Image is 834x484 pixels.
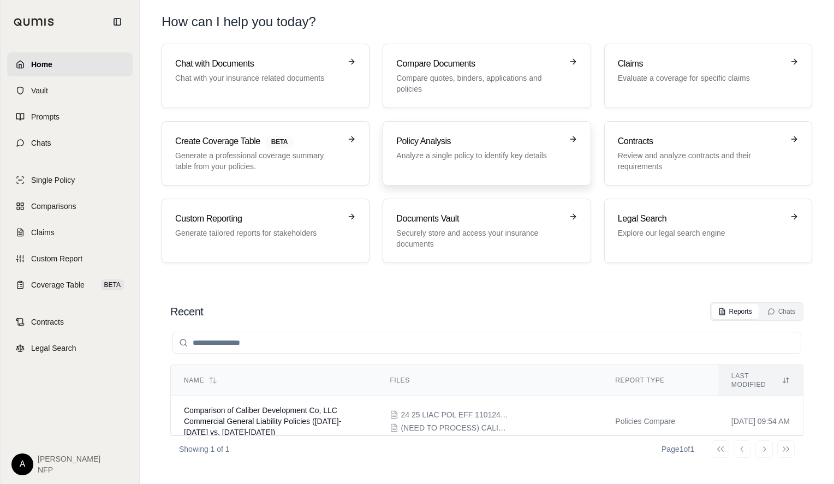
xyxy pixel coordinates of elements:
p: Securely store and access your insurance documents [396,228,562,249]
span: BETA [101,279,124,290]
div: Page 1 of 1 [662,444,694,455]
a: ClaimsEvaluate a coverage for specific claims [604,44,812,108]
h1: How can I help you today? [162,13,812,31]
a: Legal Search [7,336,133,360]
img: Qumis Logo [14,18,55,26]
span: Single Policy [31,175,75,186]
p: Explore our legal search engine [618,228,783,238]
h3: Create Coverage Table [175,135,341,148]
p: Review and analyze contracts and their requirements [618,150,783,172]
h3: Claims [618,57,783,70]
p: Evaluate a coverage for specific claims [618,73,783,83]
span: Comparison of Caliber Development Co, LLC Commercial General Liability Policies (2024-2025 vs. 20... [184,406,341,437]
span: Claims [31,227,55,238]
div: Chats [767,307,795,316]
a: Comparisons [7,194,133,218]
p: Generate tailored reports for stakeholders [175,228,341,238]
span: NFP [38,464,100,475]
span: Custom Report [31,253,82,264]
a: Legal SearchExplore our legal search engine [604,199,812,263]
h3: Policy Analysis [396,135,562,148]
a: Vault [7,79,133,103]
h3: Compare Documents [396,57,562,70]
th: Report Type [602,365,718,396]
span: 24 25 LIAC POL EFF 110124.pdf [401,409,510,420]
p: Compare quotes, binders, applications and policies [396,73,562,94]
span: Home [31,59,52,70]
a: Coverage TableBETA [7,273,133,297]
div: A [11,453,33,475]
div: Last modified [731,372,790,389]
span: BETA [265,136,294,148]
h3: Documents Vault [396,212,562,225]
p: Analyze a single policy to identify key details [396,150,562,161]
td: Policies Compare [602,396,718,447]
a: Create Coverage TableBETAGenerate a professional coverage summary table from your policies. [162,121,370,186]
h3: Chat with Documents [175,57,341,70]
span: [PERSON_NAME] [38,453,100,464]
div: Name [184,376,364,385]
span: Contracts [31,316,64,327]
button: Chats [761,304,802,319]
a: Custom ReportingGenerate tailored reports for stakeholders [162,199,370,263]
h3: Legal Search [618,212,783,225]
h3: Contracts [618,135,783,148]
p: Generate a professional coverage summary table from your policies. [175,150,341,172]
span: Chats [31,138,51,148]
a: ContractsReview and analyze contracts and their requirements [604,121,812,186]
span: Coverage Table [31,279,85,290]
a: Single Policy [7,168,133,192]
h2: Recent [170,304,203,319]
span: Comparisons [31,201,76,212]
span: Legal Search [31,343,76,354]
a: Policy AnalysisAnalyze a single policy to identify key details [383,121,591,186]
button: Collapse sidebar [109,13,126,31]
a: Documents VaultSecurely store and access your insurance documents [383,199,591,263]
button: Reports [712,304,759,319]
td: [DATE] 09:54 AM [718,396,803,447]
a: Home [7,52,133,76]
span: (NEED TO PROCESS) CALIBER 25 26 LIAC POL EFF 110125.pdf [401,422,510,433]
a: Chats [7,131,133,155]
span: Prompts [31,111,59,122]
a: Chat with DocumentsChat with your insurance related documents [162,44,370,108]
p: Chat with your insurance related documents [175,73,341,83]
a: Compare DocumentsCompare quotes, binders, applications and policies [383,44,591,108]
div: Reports [718,307,752,316]
a: Custom Report [7,247,133,271]
a: Prompts [7,105,133,129]
th: Files [377,365,602,396]
span: Vault [31,85,48,96]
p: Showing 1 of 1 [179,444,230,455]
a: Contracts [7,310,133,334]
a: Claims [7,220,133,244]
h3: Custom Reporting [175,212,341,225]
